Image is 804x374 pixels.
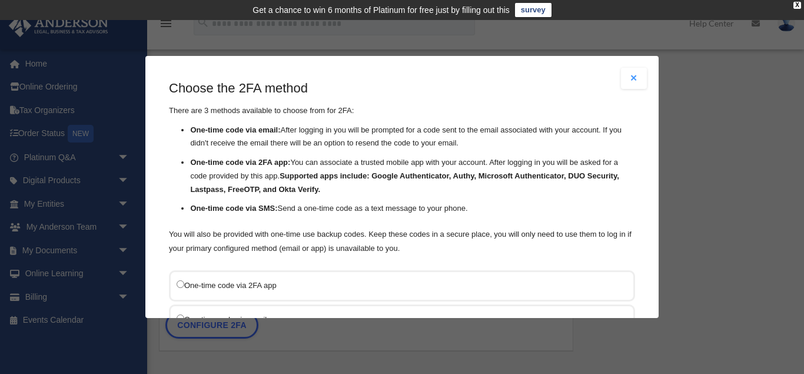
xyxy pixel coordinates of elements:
strong: One-time code via email: [190,125,280,134]
label: One-time code via 2FA app [177,278,616,293]
li: You can associate a trusted mobile app with your account. After logging in you will be asked for ... [190,156,635,196]
div: close [793,2,801,9]
h3: Choose the 2FA method [169,80,635,98]
p: You will also be provided with one-time use backup codes. Keep these codes in a secure place, you... [169,227,635,256]
strong: One-time code via SMS: [190,204,277,213]
button: Close modal [621,68,647,89]
label: One-time code via email [177,312,616,327]
div: There are 3 methods available to choose from for 2FA: [169,80,635,256]
li: Send a one-time code as a text message to your phone. [190,203,635,216]
div: Get a chance to win 6 months of Platinum for free just by filling out this [253,3,510,17]
strong: Supported apps include: Google Authenticator, Authy, Microsoft Authenticator, DUO Security, Lastp... [190,171,619,194]
strong: One-time code via 2FA app: [190,158,290,167]
input: One-time code via 2FA app [177,280,184,288]
a: survey [515,3,551,17]
li: After logging in you will be prompted for a code sent to the email associated with your account. ... [190,124,635,151]
input: One-time code via email [177,315,184,322]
